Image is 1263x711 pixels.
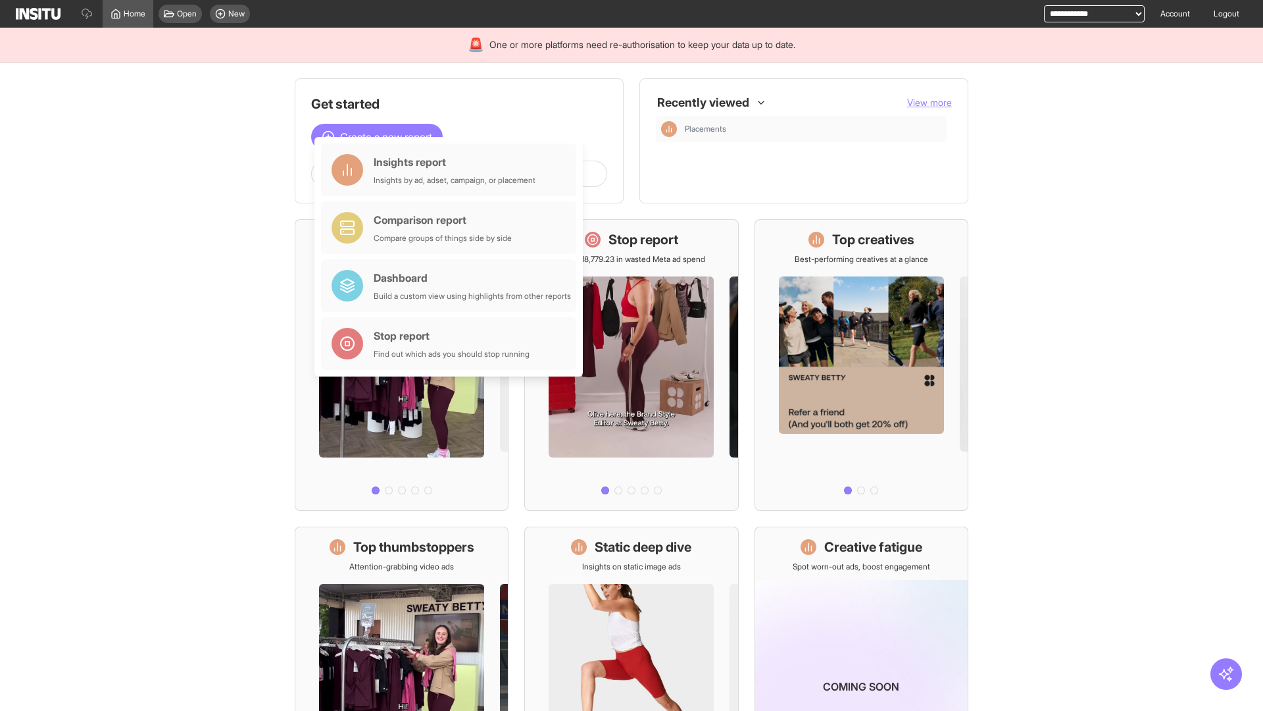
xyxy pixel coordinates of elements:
[661,121,677,137] div: Insights
[582,562,681,572] p: Insights on static image ads
[374,291,571,302] div: Build a custom view using highlights from other reports
[595,538,691,556] h1: Static deep dive
[685,124,941,134] span: Placements
[374,154,535,170] div: Insights report
[795,254,928,265] p: Best-performing creatives at a glance
[311,124,443,150] button: Create a new report
[374,175,535,186] div: Insights by ad, adset, campaign, or placement
[374,233,512,244] div: Compare groups of things side by side
[468,36,484,54] div: 🚨
[558,254,705,265] p: Save £18,779.23 in wasted Meta ad spend
[228,9,245,19] span: New
[295,219,508,511] a: What's live nowSee all active ads instantly
[374,328,530,344] div: Stop report
[311,95,607,113] h1: Get started
[124,9,145,19] span: Home
[349,562,454,572] p: Attention-grabbing video ads
[16,8,61,20] img: Logo
[755,219,968,511] a: Top creativesBest-performing creatives at a glance
[353,538,474,556] h1: Top thumbstoppers
[177,9,197,19] span: Open
[489,38,795,51] span: One or more platforms need re-authorisation to keep your data up to date.
[374,212,512,228] div: Comparison report
[685,124,726,134] span: Placements
[524,219,738,511] a: Stop reportSave £18,779.23 in wasted Meta ad spend
[608,230,678,249] h1: Stop report
[832,230,914,249] h1: Top creatives
[907,97,952,108] span: View more
[340,129,432,145] span: Create a new report
[907,96,952,109] button: View more
[374,270,571,286] div: Dashboard
[374,349,530,359] div: Find out which ads you should stop running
